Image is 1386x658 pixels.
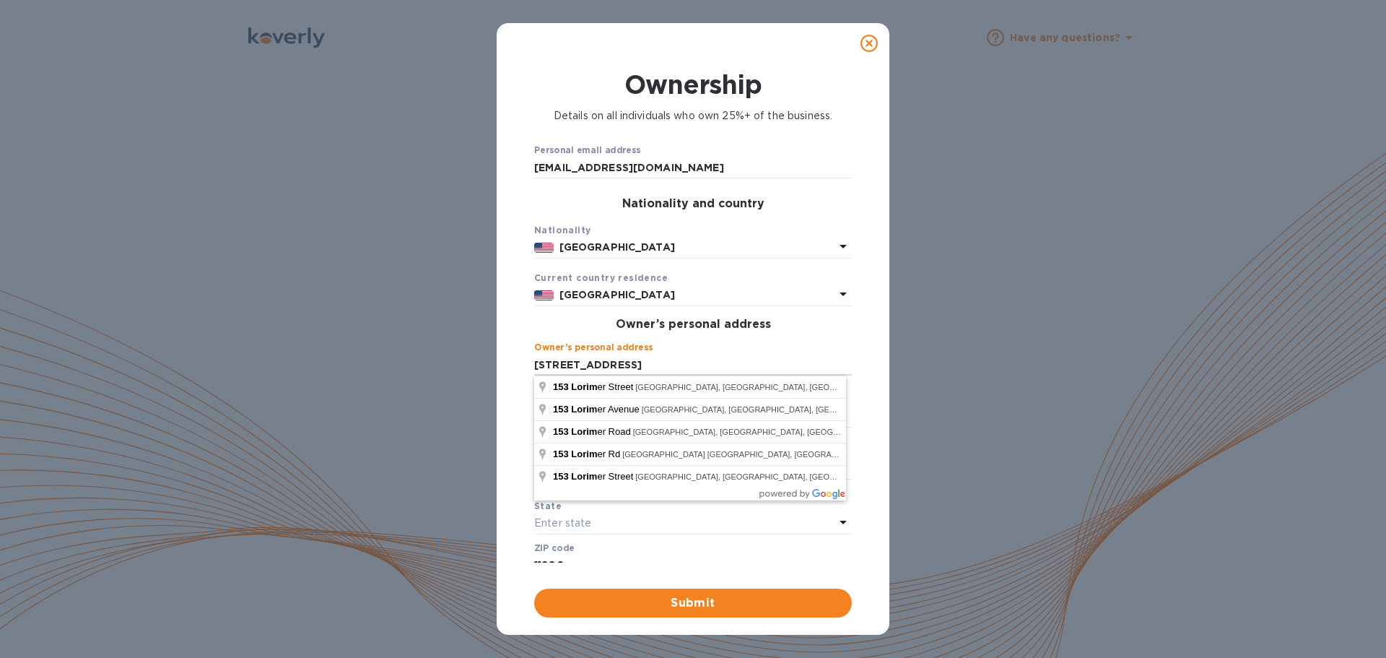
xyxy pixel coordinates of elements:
button: Submit [534,589,852,618]
span: 153 Lorim [553,471,597,482]
span: [GEOGRAPHIC_DATA], [GEOGRAPHIC_DATA], [GEOGRAPHIC_DATA] [635,472,892,481]
b: [GEOGRAPHIC_DATA] [559,289,675,300]
input: Enter personal email address [534,157,852,178]
img: US [534,290,554,300]
span: er Avenue [553,404,642,415]
span: Lorim [571,381,597,392]
h1: Ownership [624,66,762,103]
b: [GEOGRAPHIC_DATA] [559,241,675,253]
input: Enter address [534,354,852,376]
p: Details on all individuals who own 25%+ of the business. [554,108,832,124]
span: er Rd [553,449,622,459]
b: Current country residence [534,272,668,283]
p: Enter state [534,516,591,531]
span: [GEOGRAPHIC_DATA], [GEOGRAPHIC_DATA], [GEOGRAPHIC_DATA] [642,405,899,414]
input: Enter ZIP code [534,555,852,576]
span: er Street [553,381,635,392]
span: er Street [553,471,635,482]
h3: Owner’s personal address [534,318,852,332]
span: Lorim [571,449,597,459]
span: [GEOGRAPHIC_DATA] [GEOGRAPHIC_DATA], [GEOGRAPHIC_DATA] [622,450,877,459]
label: Owner’s personal address [534,344,653,352]
span: 153 Lorim [553,404,597,415]
span: 153 Lorim [553,426,597,437]
img: US [534,243,554,253]
label: ZIP code [534,544,575,553]
h3: Nationality and country [534,197,852,211]
span: [GEOGRAPHIC_DATA], [GEOGRAPHIC_DATA], [GEOGRAPHIC_DATA] [635,383,892,391]
b: Nationality [534,225,590,235]
span: er Road [553,426,633,437]
span: 153 [553,449,569,459]
b: State [534,501,562,511]
span: Submit [546,594,840,612]
label: Personal email address [534,147,640,155]
span: [GEOGRAPHIC_DATA], [GEOGRAPHIC_DATA], [GEOGRAPHIC_DATA] [633,428,890,436]
span: 153 [553,381,569,392]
